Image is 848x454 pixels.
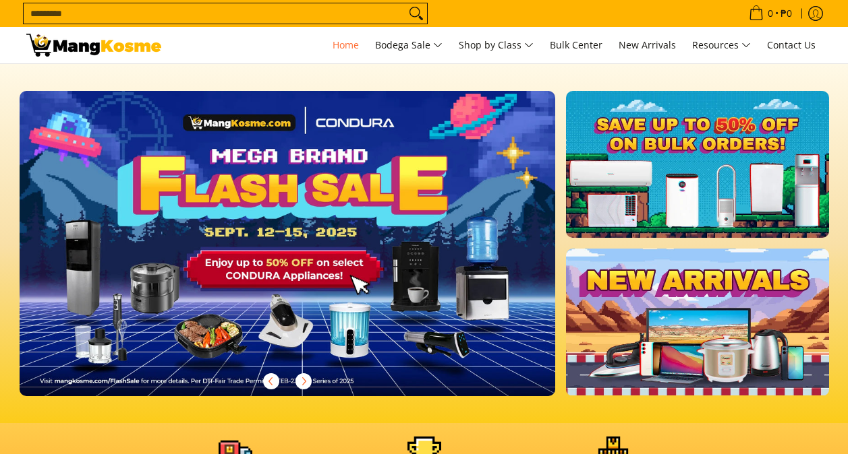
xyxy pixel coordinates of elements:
span: Home [333,38,359,51]
nav: Main Menu [175,27,822,63]
span: 0 [766,9,775,18]
img: Desktop homepage 29339654 2507 42fb b9ff a0650d39e9ed [20,91,556,396]
span: • [745,6,796,21]
a: New Arrivals [612,27,683,63]
a: Home [326,27,366,63]
a: Bodega Sale [368,27,449,63]
img: Mang Kosme: Your Home Appliances Warehouse Sale Partner! [26,34,161,57]
button: Next [289,366,318,396]
button: Search [405,3,427,24]
a: Contact Us [760,27,822,63]
span: Shop by Class [459,37,534,54]
a: Resources [685,27,758,63]
span: Bulk Center [550,38,602,51]
a: Shop by Class [452,27,540,63]
span: Bodega Sale [375,37,443,54]
span: Resources [692,37,751,54]
span: New Arrivals [619,38,676,51]
span: ₱0 [779,9,794,18]
button: Previous [256,366,286,396]
span: Contact Us [767,38,816,51]
a: Bulk Center [543,27,609,63]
